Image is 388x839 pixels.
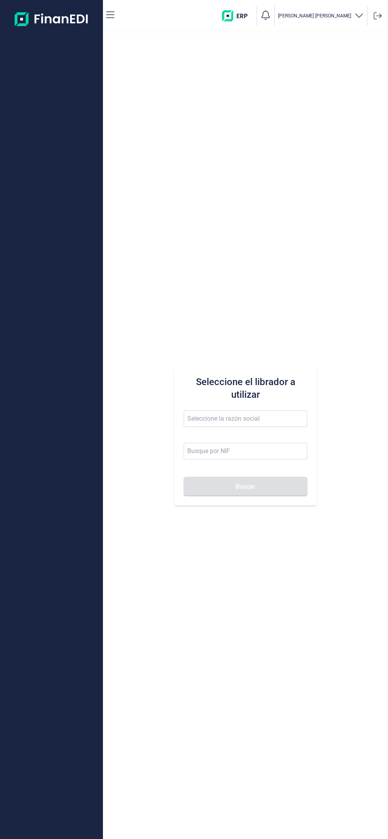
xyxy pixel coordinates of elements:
[184,443,307,459] input: Busque por NIF
[278,10,364,22] button: [PERSON_NAME] [PERSON_NAME]
[15,6,89,32] img: Logo de aplicación
[236,484,255,489] span: Buscar
[278,13,351,19] p: [PERSON_NAME] [PERSON_NAME]
[222,10,253,21] img: erp
[184,410,307,427] input: Seleccione la razón social
[184,376,307,401] h3: Seleccione el librador a utilizar
[184,477,307,496] button: Buscar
